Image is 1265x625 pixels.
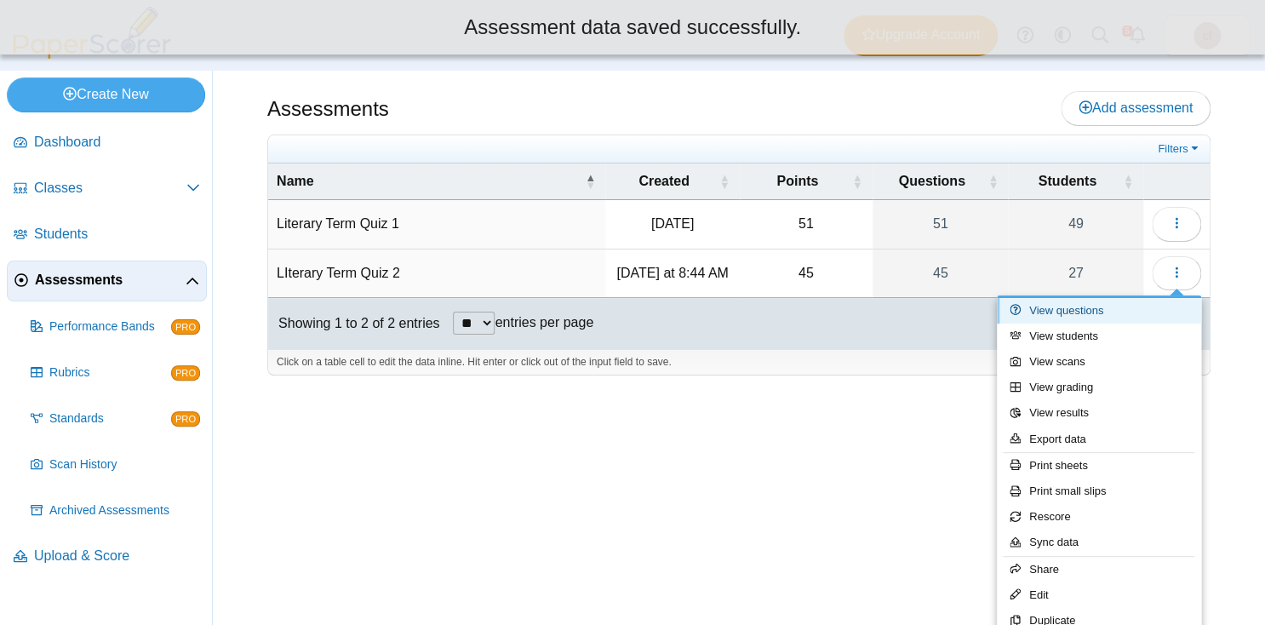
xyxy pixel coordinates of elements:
[35,271,186,290] span: Assessments
[277,174,314,188] span: Name
[1061,91,1211,125] a: Add assessment
[997,349,1201,375] a: View scans
[7,215,207,255] a: Students
[1008,200,1143,248] a: 49
[7,77,205,112] a: Create New
[852,163,862,199] span: Points : Activate to sort
[776,174,818,188] span: Points
[24,307,207,347] a: Performance Bands PRO
[7,536,207,577] a: Upload & Score
[898,174,964,188] span: Questions
[873,249,1009,297] a: 45
[1079,100,1193,115] span: Add assessment
[24,353,207,393] a: Rubrics PRO
[34,133,200,152] span: Dashboard
[719,163,730,199] span: Created : Activate to sort
[651,216,694,231] time: Sep 3, 2025 at 9:33 AM
[171,365,200,381] span: PRO
[7,123,207,163] a: Dashboard
[267,95,389,123] h1: Assessments
[997,400,1201,426] a: View results
[616,266,728,280] time: Sep 16, 2025 at 8:44 AM
[49,502,200,519] span: Archived Assessments
[24,444,207,485] a: Scan History
[873,200,1009,248] a: 51
[7,169,207,209] a: Classes
[740,249,873,298] td: 45
[34,179,186,198] span: Classes
[997,324,1201,349] a: View students
[638,174,690,188] span: Created
[997,582,1201,608] a: Edit
[997,453,1201,479] a: Print sheets
[7,261,207,301] a: Assessments
[268,200,605,249] td: Literary Term Quiz 1
[24,399,207,439] a: Standards PRO
[24,490,207,531] a: Archived Assessments
[171,319,200,335] span: PRO
[997,530,1201,555] a: Sync data
[1153,140,1205,158] a: Filters
[997,298,1201,324] a: View questions
[34,225,200,244] span: Students
[987,163,998,199] span: Questions : Activate to sort
[268,349,1210,375] div: Click on a table cell to edit the data inline. Hit enter or click out of the input field to save.
[997,557,1201,582] a: Share
[49,364,171,381] span: Rubrics
[49,410,171,427] span: Standards
[268,298,439,349] div: Showing 1 to 2 of 2 entries
[49,456,200,473] span: Scan History
[268,249,605,298] td: LIterary Term Quiz 2
[7,47,177,61] a: PaperScorer
[1008,249,1143,297] a: 27
[997,375,1201,400] a: View grading
[49,318,171,335] span: Performance Bands
[997,427,1201,452] a: Export data
[1123,163,1133,199] span: Students : Activate to sort
[585,163,595,199] span: Name : Activate to invert sorting
[13,13,1252,42] div: Assessment data saved successfully.
[171,411,200,427] span: PRO
[495,315,593,330] label: entries per page
[997,479,1201,504] a: Print small slips
[1038,174,1096,188] span: Students
[997,504,1201,530] a: Rescore
[34,547,200,565] span: Upload & Score
[740,200,873,249] td: 51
